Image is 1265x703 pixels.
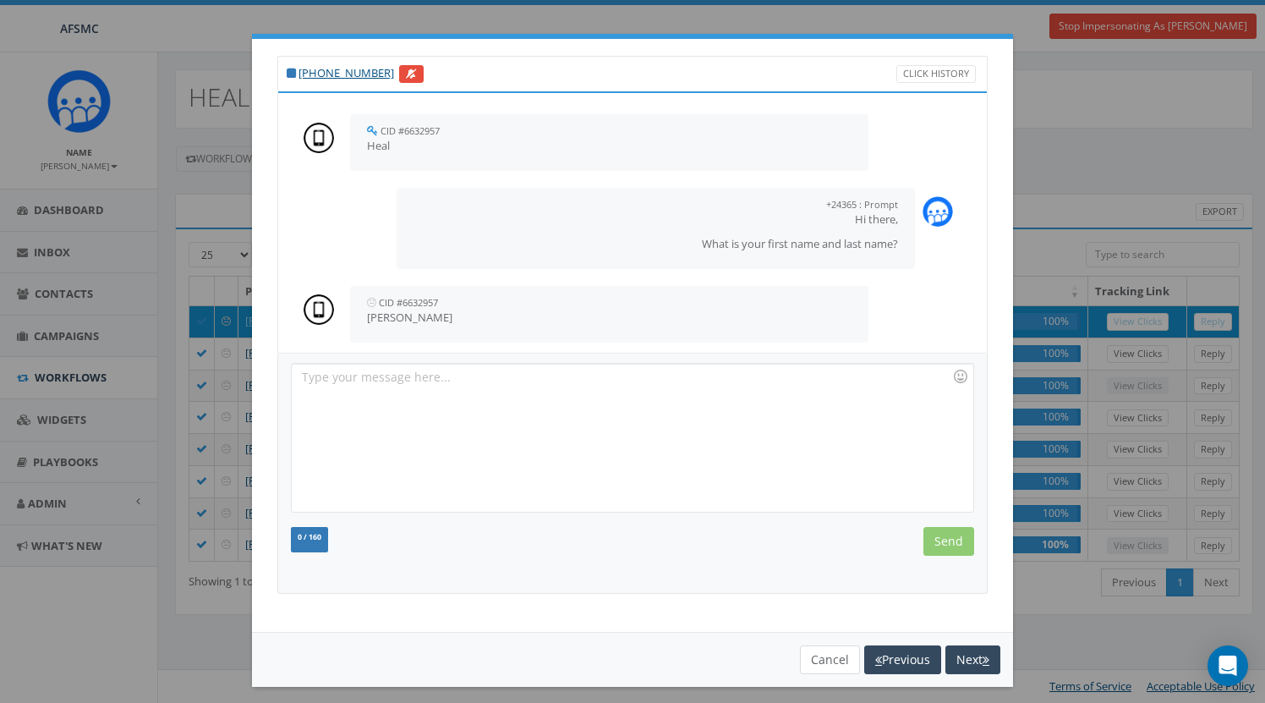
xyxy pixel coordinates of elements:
[379,296,438,309] small: CID #6632957
[1207,645,1248,686] div: Open Intercom Messenger
[923,196,953,227] img: Rally_Corp_Icon_1.png
[298,65,394,80] a: [PHONE_NUMBER]
[864,645,941,674] button: Previous
[287,68,296,79] i: This phone number is subscribed and will receive texts.
[304,123,334,153] img: person-7663c4fa307d6c3c676fe4775fa3fa0625478a53031cd108274f5a685e757777.png
[413,236,898,252] p: What is your first name and last name?
[381,124,440,137] small: CID #6632957
[923,527,974,556] input: Send
[413,211,898,228] p: Hi there,
[367,138,852,154] p: Heal
[298,532,321,542] span: 0 / 160
[367,310,852,326] p: [PERSON_NAME]
[826,198,898,211] small: +24365 : Prompt
[304,294,334,325] img: person-7663c4fa307d6c3c676fe4775fa3fa0625478a53031cd108274f5a685e757777.png
[945,645,1000,674] button: Next
[896,65,976,83] a: Click History
[800,645,860,674] button: Cancel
